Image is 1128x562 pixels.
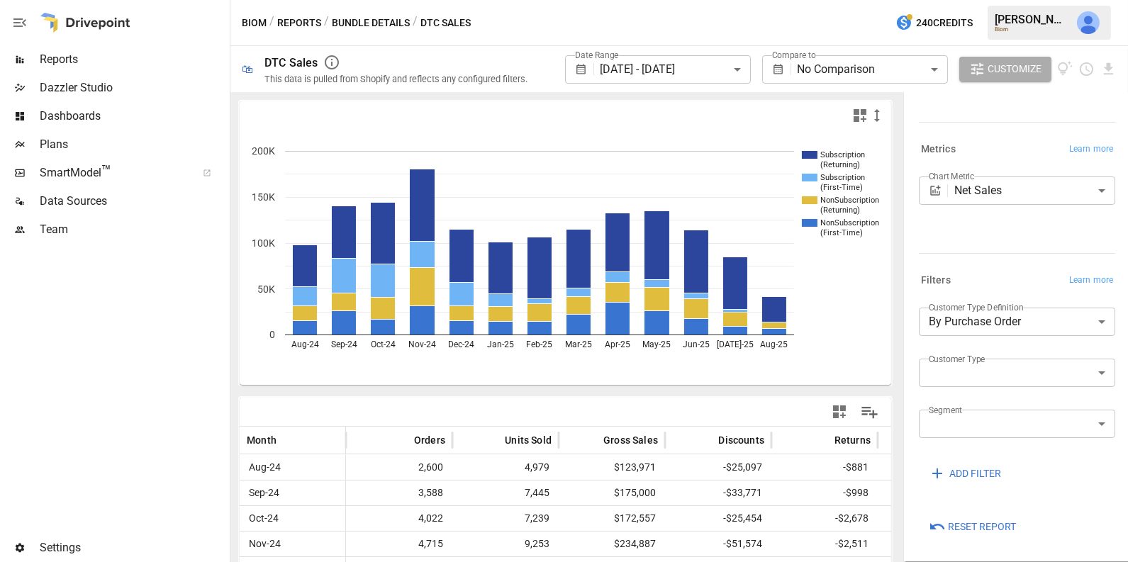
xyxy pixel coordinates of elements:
[778,532,871,556] span: -$2,511
[929,404,962,416] label: Segment
[242,62,253,76] div: 🛍
[697,430,717,450] button: Sort
[252,145,275,157] text: 200K
[40,51,227,68] span: Reports
[252,191,275,203] text: 150K
[1069,274,1113,288] span: Learn more
[778,455,871,480] span: -$881
[885,532,977,556] span: $180,801
[1100,61,1117,77] button: Download report
[527,339,553,349] text: Feb-25
[40,108,227,125] span: Dashboards
[247,455,283,480] span: Aug-24
[247,480,281,505] span: Sep-24
[885,455,977,480] span: $97,993
[820,218,879,227] text: NonSubscription
[40,79,227,96] span: Dazzler Studio
[353,455,445,480] span: 2,600
[505,433,552,447] span: Units Sold
[247,433,277,447] span: Month
[240,130,892,385] svg: A chart.
[890,10,978,36] button: 240Credits
[353,532,445,556] span: 4,715
[959,57,1051,82] button: Customize
[353,480,445,505] span: 3,588
[717,339,754,349] text: [DATE]-25
[565,339,592,349] text: Mar-25
[1077,11,1100,34] img: Julie Wilton
[813,430,833,450] button: Sort
[672,532,764,556] span: -$51,574
[1057,57,1073,82] button: View documentation
[778,506,871,531] span: -$2,678
[269,14,274,32] div: /
[575,49,619,61] label: Date Range
[760,339,788,349] text: Aug-25
[459,506,552,531] span: 7,239
[772,49,816,61] label: Compare to
[929,170,975,182] label: Chart Metric
[820,160,860,169] text: (Returning)
[278,430,298,450] button: Sort
[247,532,283,556] span: Nov-24
[414,433,445,447] span: Orders
[820,206,860,215] text: (Returning)
[331,339,357,349] text: Sep-24
[921,273,951,288] h6: Filters
[257,283,275,295] text: 50K
[820,150,865,159] text: Subscription
[820,183,863,192] text: (First-Time)
[264,56,318,69] div: DTC Sales
[988,60,1042,78] span: Customize
[413,14,418,32] div: /
[919,461,1011,486] button: ADD FILTER
[332,14,410,32] button: Bundle Details
[566,506,658,531] span: $172,557
[885,480,977,505] span: $140,231
[291,339,319,349] text: Aug-24
[820,196,879,205] text: NonSubscription
[949,465,1001,483] span: ADD FILTER
[854,396,886,428] button: Manage Columns
[582,430,602,450] button: Sort
[459,455,552,480] span: 4,979
[919,308,1115,336] div: By Purchase Order
[929,301,1024,313] label: Customer Type Definition
[459,532,552,556] span: 9,253
[1078,61,1095,77] button: Schedule report
[277,14,321,32] button: Reports
[408,339,436,349] text: Nov-24
[264,74,527,84] div: This data is pulled from Shopify and reflects any configured filters.
[672,455,764,480] span: -$25,097
[40,221,227,238] span: Team
[487,339,514,349] text: Jan-25
[40,539,227,556] span: Settings
[353,506,445,531] span: 4,022
[834,433,871,447] span: Returns
[921,142,956,157] h6: Metrics
[484,430,503,450] button: Sort
[929,353,985,365] label: Customer Type
[948,518,1016,536] span: Reset Report
[40,136,227,153] span: Plans
[1069,142,1113,157] span: Learn more
[40,193,227,210] span: Data Sources
[600,55,750,84] div: [DATE] - [DATE]
[916,14,973,32] span: 240 Credits
[269,329,275,340] text: 0
[566,455,658,480] span: $123,971
[1068,3,1108,43] button: Julie Wilton
[605,339,630,349] text: Apr-25
[995,13,1068,26] div: [PERSON_NAME]
[820,228,863,237] text: (First-Time)
[448,339,474,349] text: Dec-24
[672,506,764,531] span: -$25,454
[371,339,396,349] text: Oct-24
[672,480,764,505] span: -$33,771
[566,480,658,505] span: $175,000
[954,176,1115,205] div: Net Sales
[885,506,977,531] span: $144,425
[101,162,111,180] span: ™
[252,237,275,249] text: 100K
[778,480,871,505] span: -$998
